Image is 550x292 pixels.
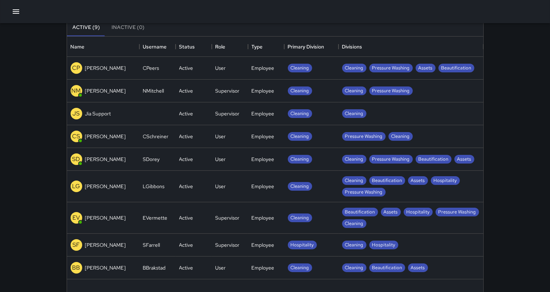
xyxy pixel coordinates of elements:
span: Cleaning [288,183,312,190]
span: Cleaning [342,242,366,249]
span: Beautification [342,209,378,216]
span: Assets [416,65,436,72]
div: Employee [252,183,274,190]
div: Active [179,64,193,72]
div: User [215,64,226,72]
span: Cleaning [288,65,312,72]
div: Supervisor [215,87,240,94]
p: [PERSON_NAME] [85,156,126,163]
div: EVermette [143,214,168,221]
div: Employee [252,264,274,271]
div: CSchreiner [143,133,169,140]
div: Name [67,37,139,57]
span: Cleaning [288,156,312,163]
div: Supervisor [215,110,240,117]
div: Employee [252,110,274,117]
div: User [215,156,226,163]
span: Pressure Washing [369,88,413,94]
div: Employee [252,214,274,221]
p: CS [72,132,80,141]
div: Employee [252,87,274,94]
span: Hospitality [404,209,433,216]
span: Assets [381,209,401,216]
div: Active [179,183,193,190]
span: Pressure Washing [342,189,386,196]
p: [PERSON_NAME] [85,241,126,249]
div: Active [179,87,193,94]
span: Cleaning [342,88,366,94]
div: User [215,133,226,140]
span: Pressure Washing [342,133,386,140]
div: Active [179,110,193,117]
span: Cleaning [342,110,366,117]
span: Beautification [369,177,405,184]
div: Primary Division [284,37,339,57]
div: NMitchell [143,87,164,94]
div: Active [179,264,193,271]
span: Cleaning [288,265,312,271]
span: Assets [454,156,474,163]
div: Divisions [342,37,362,57]
div: Active [179,241,193,249]
div: Type [248,37,284,57]
div: Divisions [339,37,483,57]
span: Pressure Washing [369,156,413,163]
span: Cleaning [288,215,312,221]
div: Username [139,37,176,57]
p: Jia Support [85,110,111,117]
span: Cleaning [288,133,312,140]
div: Employee [252,133,274,140]
p: SF [73,241,80,249]
span: Cleaning [389,133,413,140]
div: Employee [252,241,274,249]
div: CPeers [143,64,159,72]
div: Username [143,37,167,57]
span: Pressure Washing [369,65,413,72]
button: Inactive (0) [106,19,151,36]
div: SFarrell [143,241,160,249]
p: EV [72,213,80,222]
p: CP [72,64,80,72]
div: Role [215,37,226,57]
span: Hospitality [369,242,398,249]
div: Employee [252,64,274,72]
p: JS [73,109,80,118]
div: Status [176,37,212,57]
span: Assets [408,265,428,271]
span: Hospitality [431,177,460,184]
button: Active (9) [67,19,106,36]
span: Hospitality [288,242,317,249]
div: Role [212,37,248,57]
p: [PERSON_NAME] [85,183,126,190]
div: BBrakstad [143,264,166,271]
p: NM [72,86,81,95]
div: Type [252,37,263,57]
span: Cleaning [342,177,366,184]
span: Assets [408,177,428,184]
p: [PERSON_NAME] [85,133,126,140]
span: Beautification [438,65,474,72]
div: LGibbons [143,183,165,190]
p: LG [72,182,80,191]
div: Supervisor [215,214,240,221]
span: Cleaning [342,265,366,271]
span: Cleaning [288,88,312,94]
span: Beautification [416,156,452,163]
span: Pressure Washing [436,209,479,216]
p: BB [72,263,80,272]
div: Status [179,37,195,57]
span: Cleaning [342,156,366,163]
p: [PERSON_NAME] [85,87,126,94]
span: Cleaning [342,220,366,227]
div: SDorey [143,156,160,163]
span: Cleaning [288,110,312,117]
div: Employee [252,156,274,163]
div: User [215,183,226,190]
p: [PERSON_NAME] [85,214,126,221]
p: [PERSON_NAME] [85,64,126,72]
p: [PERSON_NAME] [85,264,126,271]
span: Beautification [369,265,405,271]
div: Active [179,133,193,140]
div: User [215,264,226,271]
p: SD [72,155,80,164]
